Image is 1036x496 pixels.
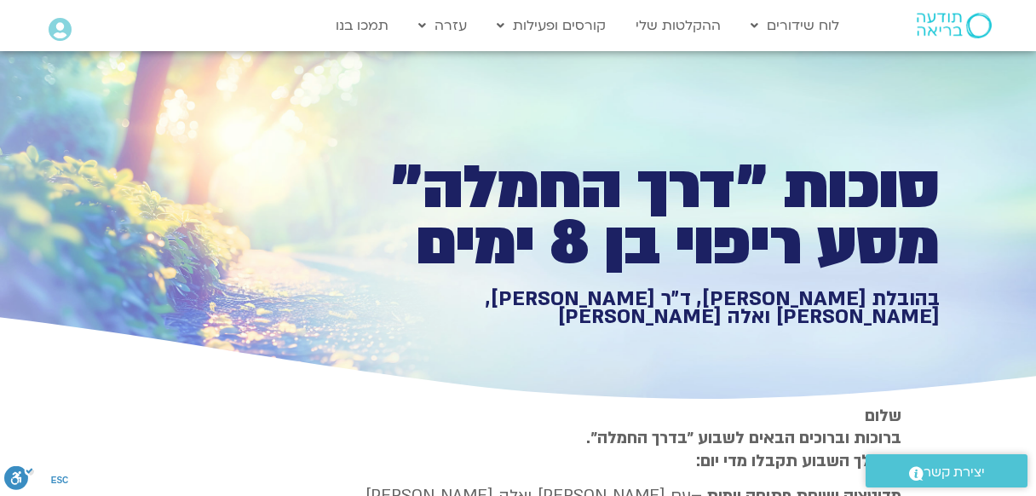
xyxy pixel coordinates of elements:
a: עזרה [410,9,475,42]
h1: בהובלת [PERSON_NAME], ד״ר [PERSON_NAME], [PERSON_NAME] ואלה [PERSON_NAME] [349,290,940,326]
a: לוח שידורים [742,9,848,42]
a: ההקלטות שלי [627,9,729,42]
img: תודעה בריאה [917,13,992,38]
a: יצירת קשר [866,454,1027,487]
a: קורסים ופעילות [488,9,614,42]
strong: ברוכות וברוכים הבאים לשבוע ״בדרך החמלה״. במהלך השבוע תקבלו מדי יום: [586,427,901,471]
span: יצירת קשר [924,461,985,484]
strong: שלום [865,405,901,427]
a: תמכו בנו [327,9,397,42]
h1: סוכות ״דרך החמלה״ מסע ריפוי בן 8 ימים [349,160,940,272]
